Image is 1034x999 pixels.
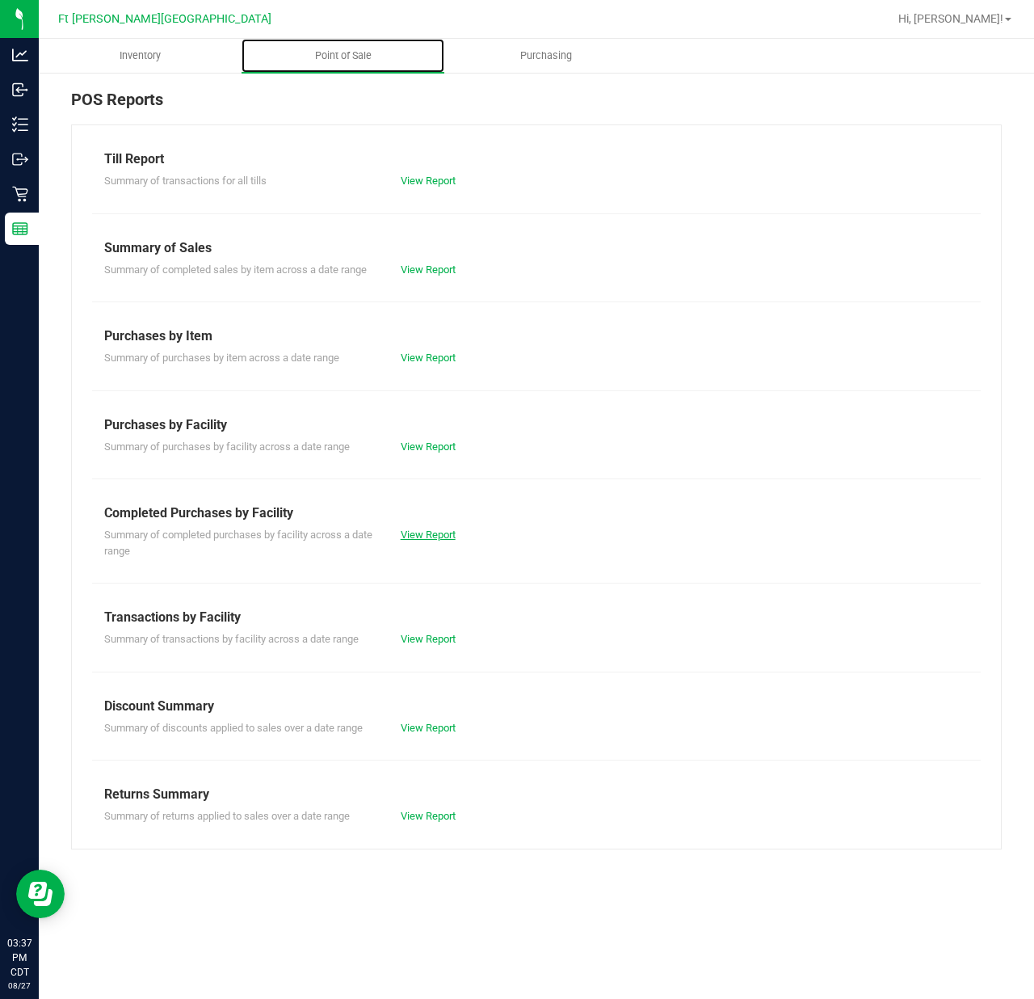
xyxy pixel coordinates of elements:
iframe: Resource center [16,870,65,918]
a: View Report [401,263,456,276]
span: Summary of returns applied to sales over a date range [104,810,350,822]
span: Summary of transactions by facility across a date range [104,633,359,645]
div: Returns Summary [104,785,969,804]
div: POS Reports [71,87,1002,124]
div: Purchases by Facility [104,415,969,435]
a: View Report [401,633,456,645]
div: Transactions by Facility [104,608,969,627]
a: View Report [401,352,456,364]
inline-svg: Reports [12,221,28,237]
span: Point of Sale [293,48,393,63]
span: Hi, [PERSON_NAME]! [898,12,1003,25]
a: Point of Sale [242,39,444,73]
span: Ft [PERSON_NAME][GEOGRAPHIC_DATA] [58,12,271,26]
span: Purchasing [498,48,594,63]
inline-svg: Inventory [12,116,28,133]
span: Summary of purchases by facility across a date range [104,440,350,453]
inline-svg: Retail [12,186,28,202]
p: 03:37 PM CDT [7,936,32,980]
div: Discount Summary [104,697,969,716]
span: Summary of purchases by item across a date range [104,352,339,364]
span: Summary of discounts applied to sales over a date range [104,722,363,734]
span: Summary of completed purchases by facility across a date range [104,529,372,557]
div: Till Report [104,150,969,169]
span: Inventory [98,48,183,63]
a: View Report [401,529,456,541]
p: 08/27 [7,980,32,992]
a: View Report [401,440,456,453]
a: View Report [401,722,456,734]
div: Summary of Sales [104,238,969,258]
div: Purchases by Item [104,327,969,346]
span: Summary of transactions for all tills [104,175,267,187]
div: Completed Purchases by Facility [104,504,969,523]
a: Purchasing [444,39,647,73]
span: Summary of completed sales by item across a date range [104,263,367,276]
inline-svg: Analytics [12,47,28,63]
inline-svg: Outbound [12,151,28,167]
a: View Report [401,175,456,187]
a: Inventory [39,39,242,73]
inline-svg: Inbound [12,82,28,98]
a: View Report [401,810,456,822]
